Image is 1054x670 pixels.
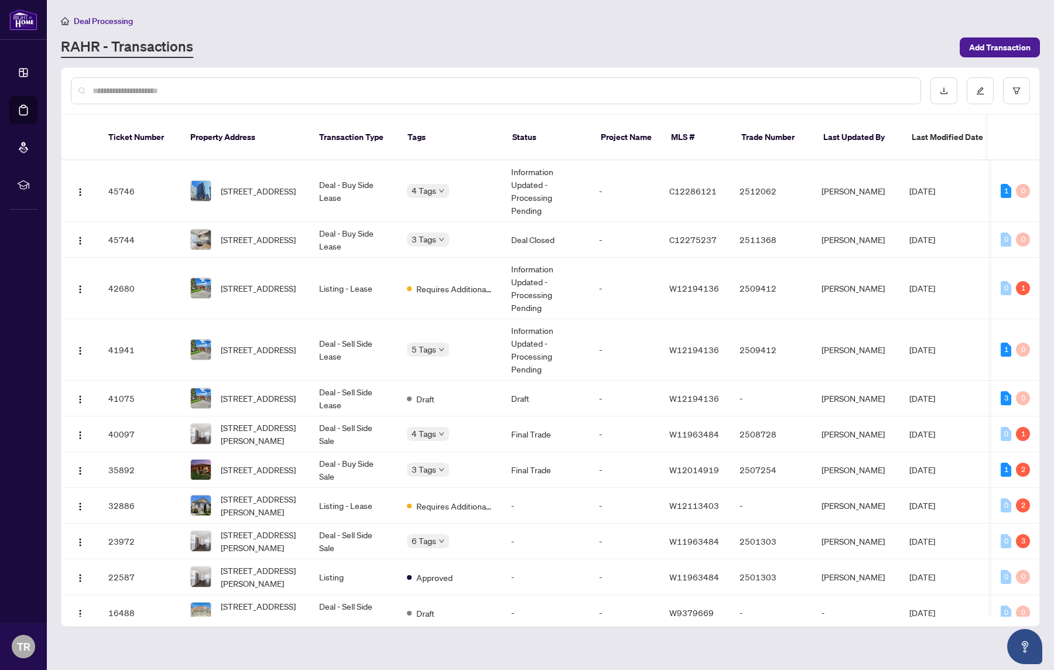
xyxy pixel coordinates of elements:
[502,524,590,559] td: -
[669,234,717,245] span: C12275237
[310,115,398,160] th: Transaction Type
[502,416,590,452] td: Final Trade
[310,488,398,524] td: Listing - Lease
[591,115,662,160] th: Project Name
[909,572,935,582] span: [DATE]
[1016,463,1030,477] div: 2
[76,609,85,618] img: Logo
[730,160,812,222] td: 2512062
[1016,233,1030,247] div: 0
[976,87,984,95] span: edit
[99,381,181,416] td: 41075
[730,416,812,452] td: 2508728
[812,416,900,452] td: [PERSON_NAME]
[812,319,900,381] td: [PERSON_NAME]
[909,393,935,404] span: [DATE]
[502,452,590,488] td: Final Trade
[76,502,85,511] img: Logo
[730,488,812,524] td: -
[412,343,436,356] span: 5 Tags
[909,283,935,293] span: [DATE]
[590,595,660,631] td: -
[191,278,211,298] img: thumbnail-img
[76,466,85,476] img: Logo
[730,559,812,595] td: 2501303
[669,393,719,404] span: W12194136
[71,425,90,443] button: Logo
[812,452,900,488] td: [PERSON_NAME]
[191,388,211,408] img: thumbnail-img
[1016,498,1030,512] div: 2
[812,559,900,595] td: [PERSON_NAME]
[590,452,660,488] td: -
[221,233,296,246] span: [STREET_ADDRESS]
[1012,87,1021,95] span: filter
[191,424,211,444] img: thumbnail-img
[99,258,181,319] td: 42680
[1003,77,1030,104] button: filter
[940,87,948,95] span: download
[76,236,85,245] img: Logo
[310,595,398,631] td: Deal - Sell Side Lease
[1016,427,1030,441] div: 1
[662,115,732,160] th: MLS #
[310,416,398,452] td: Deal - Sell Side Sale
[812,381,900,416] td: [PERSON_NAME]
[502,160,590,222] td: Information Updated - Processing Pending
[99,524,181,559] td: 23972
[912,131,983,143] span: Last Modified Date
[416,392,434,405] span: Draft
[909,536,935,546] span: [DATE]
[730,381,812,416] td: -
[221,392,296,405] span: [STREET_ADDRESS]
[310,222,398,258] td: Deal - Buy Side Lease
[669,464,719,475] span: W12014919
[99,595,181,631] td: 16488
[61,17,69,25] span: home
[1016,184,1030,198] div: 0
[812,258,900,319] td: [PERSON_NAME]
[412,534,436,548] span: 6 Tags
[730,524,812,559] td: 2501303
[812,595,900,631] td: -
[221,600,300,625] span: [STREET_ADDRESS][PERSON_NAME]
[502,488,590,524] td: -
[191,340,211,360] img: thumbnail-img
[17,638,30,655] span: TR
[221,564,300,590] span: [STREET_ADDRESS][PERSON_NAME]
[1001,498,1011,512] div: 0
[412,427,436,440] span: 4 Tags
[902,115,1008,160] th: Last Modified Date
[909,429,935,439] span: [DATE]
[1001,463,1011,477] div: 1
[398,115,503,160] th: Tags
[969,38,1031,57] span: Add Transaction
[669,607,714,618] span: W9379669
[191,603,211,623] img: thumbnail-img
[1016,570,1030,584] div: 0
[590,488,660,524] td: -
[76,573,85,583] img: Logo
[909,234,935,245] span: [DATE]
[412,184,436,197] span: 4 Tags
[181,115,310,160] th: Property Address
[71,496,90,515] button: Logo
[502,258,590,319] td: Information Updated - Processing Pending
[812,222,900,258] td: [PERSON_NAME]
[439,431,444,437] span: down
[502,595,590,631] td: -
[71,340,90,359] button: Logo
[909,607,935,618] span: [DATE]
[909,186,935,196] span: [DATE]
[76,430,85,440] img: Logo
[439,347,444,353] span: down
[310,452,398,488] td: Deal - Buy Side Sale
[9,9,37,30] img: logo
[730,258,812,319] td: 2509412
[99,452,181,488] td: 35892
[1001,534,1011,548] div: 0
[1001,427,1011,441] div: 0
[439,467,444,473] span: down
[61,37,193,58] a: RAHR - Transactions
[416,282,492,295] span: Requires Additional Docs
